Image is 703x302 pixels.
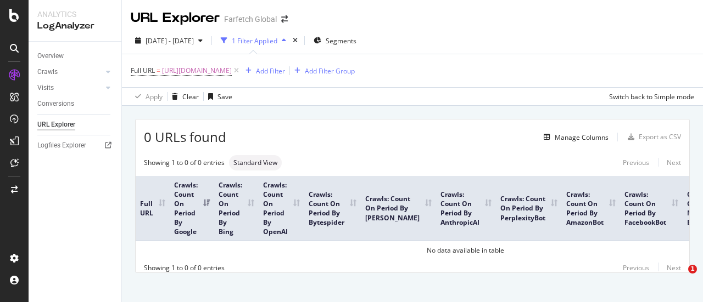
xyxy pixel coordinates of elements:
[131,88,163,105] button: Apply
[326,36,356,45] span: Segments
[37,82,103,94] a: Visits
[605,88,694,105] button: Switch back to Simple mode
[555,133,609,142] div: Manage Columns
[259,176,304,241] th: Crawls: Count On Period By OpenAI: activate to sort column ascending
[229,155,282,170] div: neutral label
[204,88,232,105] button: Save
[37,20,113,32] div: LogAnalyzer
[281,15,288,23] div: arrow-right-arrow-left
[37,119,75,130] div: URL Explorer
[144,128,226,146] span: 0 URLs found
[620,176,683,241] th: Crawls: Count On Period By FacebookBot: activate to sort column ascending
[37,9,113,20] div: Analytics
[666,265,692,291] iframe: Intercom live chat
[131,9,220,27] div: URL Explorer
[146,92,163,101] div: Apply
[131,32,207,49] button: [DATE] - [DATE]
[539,130,609,144] button: Manage Columns
[37,119,114,130] a: URL Explorer
[256,66,285,76] div: Add Filter
[291,35,300,46] div: times
[182,92,199,101] div: Clear
[168,88,199,105] button: Clear
[144,263,225,272] div: Showing 1 to 0 of 0 entries
[309,32,361,49] button: Segments
[144,158,225,167] div: Showing 1 to 0 of 0 entries
[217,92,232,101] div: Save
[224,14,277,25] div: Farfetch Global
[241,64,285,77] button: Add Filter
[290,64,355,77] button: Add Filter Group
[170,176,214,241] th: Crawls: Count On Period By Google: activate to sort column ascending
[216,32,291,49] button: 1 Filter Applied
[361,176,436,241] th: Crawls: Count On Period By ClaudeBot: activate to sort column ascending
[37,66,103,78] a: Crawls
[37,82,54,94] div: Visits
[37,50,64,62] div: Overview
[562,176,620,241] th: Crawls: Count On Period By AmazonBot: activate to sort column ascending
[609,92,694,101] div: Switch back to Simple mode
[157,66,160,75] span: =
[232,36,277,45] div: 1 Filter Applied
[37,50,114,62] a: Overview
[214,176,259,241] th: Crawls: Count On Period By Bing: activate to sort column ascending
[37,140,114,151] a: Logfiles Explorer
[304,176,361,241] th: Crawls: Count On Period By Bytespider: activate to sort column ascending
[136,176,170,241] th: Full URL: activate to sort column ascending
[37,98,74,110] div: Conversions
[639,132,681,141] div: Export as CSV
[436,176,496,241] th: Crawls: Count On Period By AnthropicAI: activate to sort column ascending
[496,176,562,241] th: Crawls: Count On Period By PerplexityBot: activate to sort column ascending
[162,63,232,78] span: [URL][DOMAIN_NAME]
[305,66,355,76] div: Add Filter Group
[37,98,114,110] a: Conversions
[131,66,155,75] span: Full URL
[688,265,697,273] span: 1
[37,66,58,78] div: Crawls
[623,128,681,146] button: Export as CSV
[233,159,277,166] span: Standard View
[146,36,194,45] span: [DATE] - [DATE]
[37,140,86,151] div: Logfiles Explorer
